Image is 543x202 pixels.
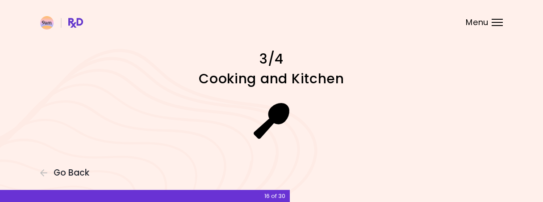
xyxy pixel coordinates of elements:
span: Menu [466,18,489,26]
img: RxDiet [40,16,83,30]
h1: 3/4 [115,50,428,68]
h1: Cooking and Kitchen [115,70,428,87]
span: Go Back [54,168,89,178]
button: Go Back [40,168,94,178]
